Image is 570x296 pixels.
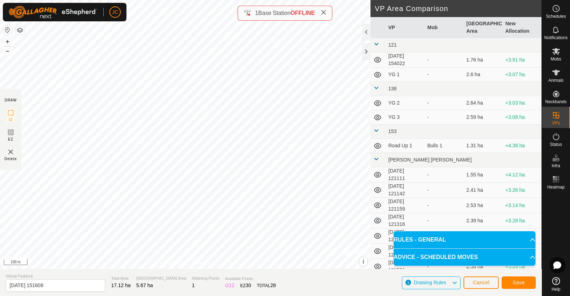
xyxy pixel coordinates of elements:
[5,156,17,162] span: Delete
[547,185,565,189] span: Heatmap
[385,167,425,183] td: [DATE] 121111
[503,96,542,110] td: +3.03 ha
[513,280,525,285] span: Save
[385,198,425,213] td: [DATE] 121159
[385,259,425,274] td: [DATE] 121531
[427,217,461,224] div: -
[551,57,561,61] span: Mobs
[427,71,461,78] div: -
[427,142,461,149] div: Bulls 1
[359,258,367,266] button: i
[463,276,499,289] button: Cancel
[388,42,397,48] span: 121
[258,10,291,16] span: Base Station
[545,100,566,104] span: Neckbands
[375,4,541,13] h2: VP Area Comparison
[546,14,566,18] span: Schedules
[16,26,24,35] button: Map Layers
[463,139,503,153] td: 1.31 ha
[503,110,542,125] td: +3.08 ha
[544,36,568,40] span: Notifications
[463,167,503,183] td: 1.55 ha
[414,280,446,285] span: Drawing Rules
[427,186,461,194] div: -
[3,37,12,46] button: +
[385,52,425,68] td: [DATE] 154022
[551,287,560,291] span: Help
[246,282,252,288] span: 30
[5,97,17,103] div: DRAW
[111,282,131,288] span: 17.12 ha
[502,276,536,289] button: Save
[503,68,542,82] td: +3.07 ha
[427,113,461,121] div: -
[291,10,315,16] span: OFFLINE
[8,137,14,142] span: EZ
[136,275,186,281] span: [GEOGRAPHIC_DATA] Area
[363,259,364,265] span: i
[503,213,542,228] td: +3.28 ha
[229,282,235,288] span: 12
[385,228,425,244] td: [DATE] 121355
[240,282,251,289] div: EZ
[394,231,535,248] p-accordion-header: RULES - GENERAL
[427,99,461,107] div: -
[225,282,234,289] div: IZ
[270,282,276,288] span: 28
[550,142,562,147] span: Status
[463,110,503,125] td: 2.59 ha
[463,52,503,68] td: 1.76 ha
[3,26,12,34] button: Reset Map
[394,253,478,261] span: ADVICE - SCHEDULED MOVES
[427,263,461,270] div: -
[385,183,425,198] td: [DATE] 121142
[427,171,461,179] div: -
[503,139,542,153] td: +4.36 ha
[463,213,503,228] td: 2.39 ha
[463,17,503,38] th: [GEOGRAPHIC_DATA] Area
[503,228,542,244] td: +3.26 ha
[394,249,535,266] p-accordion-header: ADVICE - SCHEDULED MOVES
[385,213,425,228] td: [DATE] 121316
[473,280,489,285] span: Cancel
[112,9,118,16] span: JC
[503,167,542,183] td: +4.12 ha
[463,183,503,198] td: 2.41 ha
[463,68,503,82] td: 2.6 ha
[503,17,542,38] th: New Allocation
[463,228,503,244] td: 2.41 ha
[463,259,503,274] td: 2.58 ha
[9,117,13,122] span: IZ
[9,6,98,18] img: Gallagher Logo
[552,121,560,125] span: VPs
[157,260,184,266] a: Privacy Policy
[427,56,461,64] div: -
[192,275,219,281] span: Watering Points
[548,78,564,83] span: Animals
[427,202,461,209] div: -
[385,96,425,110] td: YG 2
[388,157,472,163] span: [PERSON_NAME] [PERSON_NAME]
[385,68,425,82] td: YG 1
[503,198,542,213] td: +3.14 ha
[385,110,425,125] td: YG 3
[111,275,131,281] span: Total Area
[192,260,213,266] a: Contact Us
[463,198,503,213] td: 2.53 ha
[385,139,425,153] td: Road Up 1
[6,148,15,156] img: VP
[192,282,195,288] span: 1
[551,164,560,168] span: Infra
[225,276,276,282] span: Available Points
[394,236,446,244] span: RULES - GENERAL
[255,10,258,16] span: 1
[503,259,542,274] td: +3.09 ha
[503,183,542,198] td: +3.26 ha
[388,86,397,91] span: 138
[257,282,276,289] div: TOTAL
[463,96,503,110] td: 2.64 ha
[388,128,397,134] span: 153
[6,273,105,279] span: Virtual Paddock
[3,47,12,55] button: –
[385,17,425,38] th: VP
